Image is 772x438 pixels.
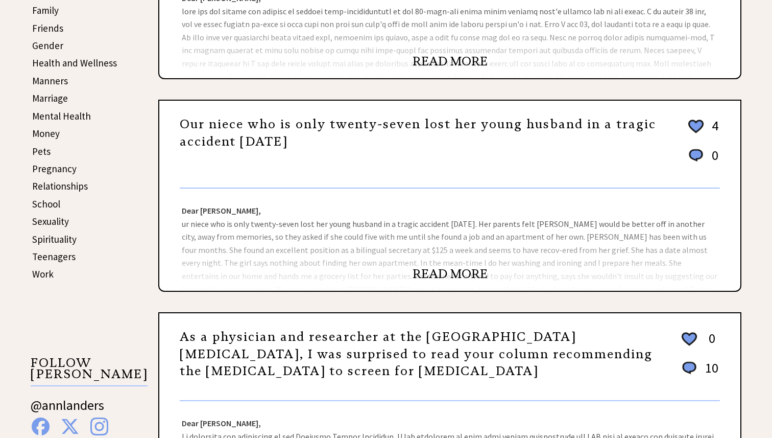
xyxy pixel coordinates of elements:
[687,118,705,135] img: heart_outline%202.png
[700,330,719,358] td: 0
[707,147,719,174] td: 0
[32,22,63,34] a: Friends
[32,250,76,263] a: Teenagers
[32,110,91,122] a: Mental Health
[413,54,488,69] a: READ MORE
[180,329,653,379] a: As a physician and researcher at the [GEOGRAPHIC_DATA][MEDICAL_DATA], I was surprised to read you...
[182,205,261,216] strong: Dear [PERSON_NAME],
[32,233,77,245] a: Spirituality
[32,268,54,280] a: Work
[32,39,63,52] a: Gender
[32,418,50,435] img: facebook%20blue.png
[700,359,719,386] td: 10
[180,117,656,149] a: Our niece who is only twenty-seven lost her young husband in a tragic accident [DATE]
[182,418,261,428] strong: Dear [PERSON_NAME],
[31,397,104,424] a: @annlanders
[32,198,60,210] a: School
[707,117,719,146] td: 4
[32,75,68,87] a: Manners
[32,4,59,16] a: Family
[159,189,740,291] div: ur niece who is only twenty-seven lost her young husband in a tragic accident [DATE]. Her parents...
[32,215,69,227] a: Sexuality
[31,357,148,386] p: FOLLOW [PERSON_NAME]
[32,57,117,69] a: Health and Wellness
[32,92,68,104] a: Marriage
[687,147,705,164] img: message_round%201.png
[32,163,77,175] a: Pregnancy
[32,145,51,157] a: Pets
[90,418,108,435] img: instagram%20blue.png
[680,360,698,376] img: message_round%201.png
[61,418,79,435] img: x%20blue.png
[680,330,698,348] img: heart_outline%202.png
[413,266,488,282] a: READ MORE
[32,127,60,140] a: Money
[32,180,88,192] a: Relationships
